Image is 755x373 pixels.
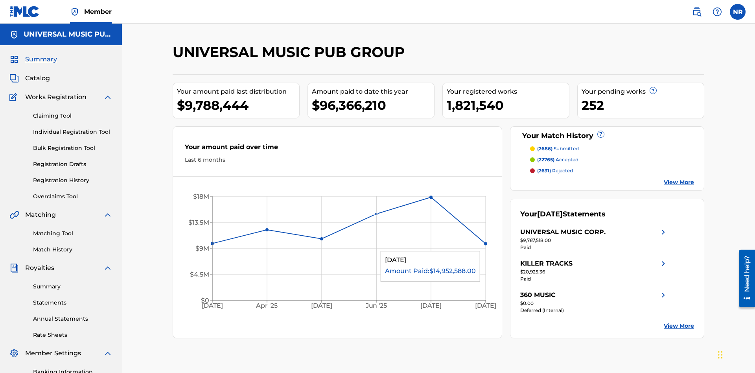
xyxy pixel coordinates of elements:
div: Paid [520,275,668,283]
tspan: $9M [195,245,209,252]
div: Your pending works [582,87,704,96]
a: Matching Tool [33,229,112,238]
img: help [713,7,722,17]
div: $9,767,518.00 [520,237,668,244]
div: Deferred (Internal) [520,307,668,314]
div: $96,366,210 [312,96,434,114]
div: User Menu [730,4,746,20]
a: Overclaims Tool [33,192,112,201]
a: Registration Drafts [33,160,112,168]
div: Your amount paid over time [185,142,490,156]
a: Registration History [33,176,112,185]
p: rejected [537,167,573,174]
div: Help [709,4,725,20]
span: [DATE] [537,210,563,218]
img: expand [103,263,112,273]
a: Claiming Tool [33,112,112,120]
div: Paid [520,244,668,251]
tspan: $18M [193,193,209,200]
img: Summary [9,55,19,64]
img: right chevron icon [659,227,668,237]
span: Member [84,7,112,16]
p: submitted [537,145,579,152]
a: SummarySummary [9,55,57,64]
a: (2631) rejected [530,167,694,174]
div: $20,925.36 [520,268,668,275]
a: View More [664,178,694,186]
tspan: [DATE] [420,302,442,310]
div: Your Statements [520,209,606,220]
tspan: $13.5M [188,219,209,226]
div: 252 [582,96,704,114]
a: Summary [33,283,112,291]
a: Individual Registration Tool [33,128,112,136]
img: Accounts [9,30,19,39]
span: Royalties [25,263,54,273]
span: Member Settings [25,349,81,358]
img: expand [103,92,112,102]
div: Your amount paid last distribution [177,87,299,96]
h2: UNIVERSAL MUSIC PUB GROUP [173,43,409,61]
span: (2686) [537,146,552,151]
tspan: Apr '25 [256,302,278,310]
img: right chevron icon [659,290,668,300]
img: Member Settings [9,349,19,358]
a: Rate Sheets [33,331,112,339]
img: Works Registration [9,92,20,102]
span: Works Registration [25,92,87,102]
a: 360 MUSICright chevron icon$0.00Deferred (Internal) [520,290,668,314]
span: Summary [25,55,57,64]
a: View More [664,322,694,330]
tspan: $4.5M [190,271,209,278]
tspan: [DATE] [202,302,223,310]
div: Your Match History [520,131,694,141]
tspan: $0 [201,297,209,304]
img: search [692,7,702,17]
a: (22765) accepted [530,156,694,163]
div: UNIVERSAL MUSIC CORP. [520,227,606,237]
div: Last 6 months [185,156,490,164]
span: Catalog [25,74,50,83]
div: KILLER TRACKS [520,259,573,268]
iframe: Resource Center [733,247,755,311]
img: expand [103,349,112,358]
iframe: Chat Widget [716,335,755,373]
p: accepted [537,156,578,163]
h5: UNIVERSAL MUSIC PUB GROUP [24,30,112,39]
tspan: [DATE] [475,302,497,310]
a: UNIVERSAL MUSIC CORP.right chevron icon$9,767,518.00Paid [520,227,668,251]
a: Match History [33,246,112,254]
div: $0.00 [520,300,668,307]
span: ? [650,87,656,94]
a: Statements [33,299,112,307]
span: ? [598,131,604,137]
a: Annual Statements [33,315,112,323]
span: (22765) [537,157,554,162]
div: Your registered works [447,87,569,96]
img: right chevron icon [659,259,668,268]
img: expand [103,210,112,220]
img: MLC Logo [9,6,40,17]
span: Matching [25,210,56,220]
a: CatalogCatalog [9,74,50,83]
img: Royalties [9,263,19,273]
a: Bulk Registration Tool [33,144,112,152]
div: 360 MUSIC [520,290,556,300]
div: $9,788,444 [177,96,299,114]
a: (2686) submitted [530,145,694,152]
a: Public Search [689,4,705,20]
div: 1,821,540 [447,96,569,114]
img: Catalog [9,74,19,83]
div: Drag [718,343,723,367]
tspan: [DATE] [311,302,332,310]
div: Amount paid to date this year [312,87,434,96]
a: KILLER TRACKSright chevron icon$20,925.36Paid [520,259,668,283]
span: (2631) [537,168,551,174]
tspan: Jun '25 [365,302,387,310]
img: Matching [9,210,19,220]
img: Top Rightsholder [70,7,79,17]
